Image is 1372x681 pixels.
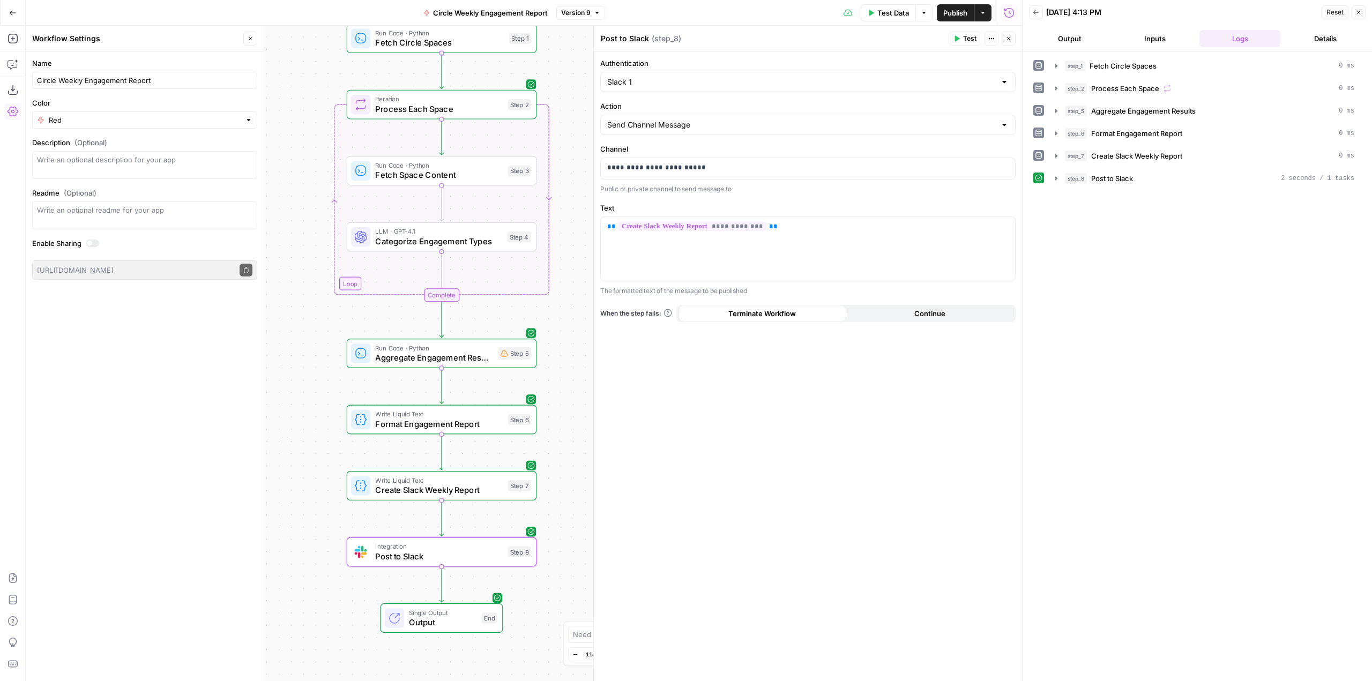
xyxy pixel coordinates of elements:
[347,405,537,435] div: Write Liquid TextFormat Engagement ReportStep 6
[1322,5,1348,19] button: Reset
[1339,129,1354,138] span: 0 ms
[375,484,503,496] span: Create Slack Weekly Report
[440,567,444,602] g: Edge from step_8 to end
[32,58,257,69] label: Name
[37,75,252,86] input: Untitled
[600,286,1016,296] p: The formatted text of the message to be published
[375,160,503,170] span: Run Code · Python
[481,612,497,624] div: End
[1049,80,1361,97] button: 0 ms
[32,98,257,108] label: Color
[74,137,107,148] span: (Optional)
[1065,106,1087,116] span: step_5
[1281,174,1354,183] span: 2 seconds / 1 tasks
[64,188,96,198] span: (Optional)
[440,500,444,536] g: Edge from step_7 to step_8
[1049,102,1361,119] button: 0 ms
[375,542,503,551] span: Integration
[440,53,444,88] g: Edge from step_1 to step_2
[375,343,493,353] span: Run Code · Python
[1065,128,1087,139] span: step_6
[1029,30,1110,47] button: Output
[440,185,444,221] g: Edge from step_3 to step_4
[409,608,476,617] span: Single Output
[1339,151,1354,161] span: 0 ms
[1339,106,1354,116] span: 0 ms
[949,32,981,46] button: Test
[508,547,531,558] div: Step 8
[375,475,503,485] span: Write Liquid Text
[508,414,531,425] div: Step 6
[877,8,909,18] span: Test Data
[355,546,367,558] img: Slack-mark-RGB.png
[32,188,257,198] label: Readme
[440,434,444,469] g: Edge from step_6 to step_7
[498,347,531,360] div: Step 5
[375,169,503,181] span: Fetch Space Content
[600,203,1016,213] label: Text
[963,34,976,43] span: Test
[508,480,531,491] div: Step 7
[1049,57,1361,74] button: 0 ms
[1090,61,1157,71] span: Fetch Circle Spaces
[1091,106,1196,116] span: Aggregate Engagement Results
[375,409,503,419] span: Write Liquid Text
[375,550,503,563] span: Post to Slack
[1049,170,1361,187] button: 2 seconds / 1 tasks
[600,101,1016,111] label: Action
[424,288,459,302] div: Complete
[347,537,537,567] div: IntegrationPost to SlackStep 8
[1065,61,1085,71] span: step_1
[1049,125,1361,142] button: 0 ms
[600,144,1016,154] label: Channel
[347,90,537,119] div: LoopIterationProcess Each SpaceStep 2
[375,235,502,248] span: Categorize Engagement Types
[375,36,504,49] span: Fetch Circle Spaces
[1065,173,1087,184] span: step_8
[375,227,502,236] span: LLM · GPT-4.1
[937,4,974,21] button: Publish
[1339,61,1354,71] span: 0 ms
[375,418,503,430] span: Format Engagement Report
[440,302,444,337] g: Edge from step_2-iteration-end to step_5
[375,94,503,104] span: Iteration
[846,305,1014,322] button: Continue
[861,4,915,21] button: Test Data
[1065,151,1087,161] span: step_7
[586,650,601,658] span: 114%
[508,99,531,110] div: Step 2
[600,58,1016,69] label: Authentication
[409,616,476,628] span: Output
[556,6,605,20] button: Version 9
[32,33,240,44] div: Workflow Settings
[507,231,531,243] div: Step 4
[347,156,537,185] div: Run Code · PythonFetch Space ContentStep 3
[49,115,241,125] input: Red
[652,33,681,44] span: ( step_8 )
[1065,83,1087,94] span: step_2
[32,137,257,148] label: Description
[728,308,796,319] span: Terminate Workflow
[509,33,531,44] div: Step 1
[914,308,945,319] span: Continue
[600,309,672,318] a: When the step fails:
[1326,8,1344,17] span: Reset
[417,4,554,21] button: Circle Weekly Engagement Report
[375,351,493,364] span: Aggregate Engagement Results
[1285,30,1366,47] button: Details
[440,368,444,403] g: Edge from step_5 to step_6
[601,33,649,44] textarea: Post to Slack
[1114,30,1195,47] button: Inputs
[1091,173,1133,184] span: Post to Slack
[440,119,444,155] g: Edge from step_2 to step_3
[1339,84,1354,93] span: 0 ms
[943,8,967,18] span: Publish
[347,288,537,302] div: Complete
[508,165,531,176] div: Step 3
[347,24,537,53] div: Run Code · PythonFetch Circle SpacesStep 1
[375,103,503,115] span: Process Each Space
[1049,147,1361,164] button: 0 ms
[1091,128,1182,139] span: Format Engagement Report
[1091,83,1159,94] span: Process Each Space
